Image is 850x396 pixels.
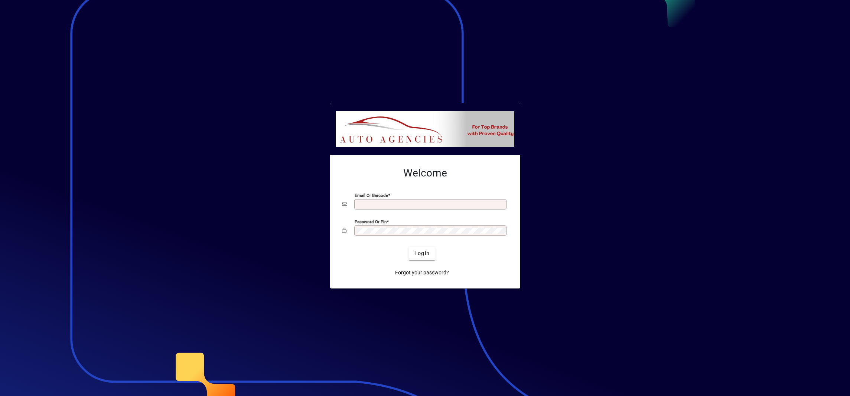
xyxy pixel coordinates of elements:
mat-label: Email or Barcode [355,192,388,198]
mat-label: Password or Pin [355,219,387,224]
h2: Welcome [342,167,508,179]
a: Forgot your password? [392,266,452,280]
button: Login [408,247,436,260]
span: Login [414,250,430,257]
span: Forgot your password? [395,269,449,277]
